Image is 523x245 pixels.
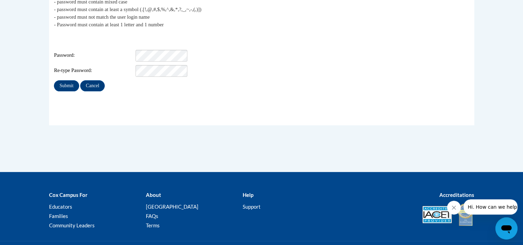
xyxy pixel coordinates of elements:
[146,213,158,219] a: FAQs
[422,206,452,223] img: Accredited IACET® Provider
[464,199,517,215] iframe: Message from company
[146,192,161,198] b: About
[80,80,105,91] input: Cancel
[54,52,134,59] span: Password:
[457,202,474,227] img: IDA® Accredited
[146,203,198,210] a: [GEOGRAPHIC_DATA]
[447,201,461,215] iframe: Close message
[49,222,95,228] a: Community Leaders
[495,217,517,239] iframe: Button to launch messaging window
[49,213,68,219] a: Families
[146,222,159,228] a: Terms
[242,192,253,198] b: Help
[49,192,87,198] b: Cox Campus For
[4,5,56,10] span: Hi. How can we help?
[54,67,134,74] span: Re-type Password:
[242,203,260,210] a: Support
[54,80,79,91] input: Submit
[439,192,474,198] b: Accreditations
[49,203,72,210] a: Educators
